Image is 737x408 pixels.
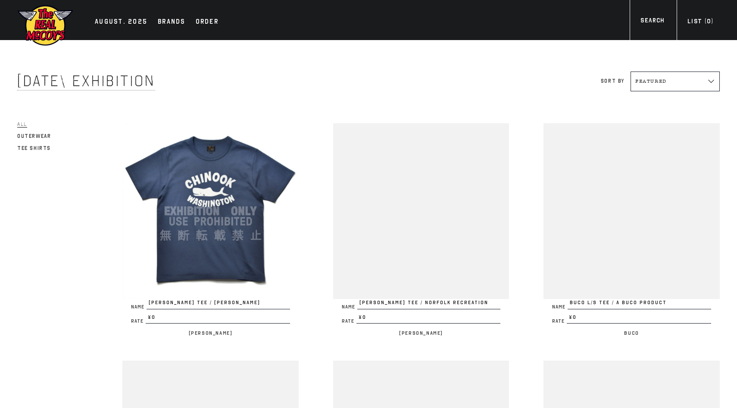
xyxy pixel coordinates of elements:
div: Brands [158,16,185,28]
img: JOE MCCOY TEE / CHINOOK [122,123,299,299]
div: Order [196,16,219,28]
a: All [17,119,27,129]
span: Name [342,305,357,309]
p: [PERSON_NAME] [122,328,299,338]
a: JOE MCCOY TEE / CHINOOK Name[PERSON_NAME] TEE / [PERSON_NAME] Rate¥0 [PERSON_NAME] [122,123,299,339]
span: [PERSON_NAME] TEE / NORFOLK RECREATION [357,299,501,309]
a: AUGUST. 2025 [91,16,152,28]
div: AUGUST. 2025 [95,16,147,28]
span: [PERSON_NAME] TEE / [PERSON_NAME] [147,299,290,309]
a: Order [191,16,223,28]
p: Buco [543,328,720,338]
span: ¥0 [567,314,711,324]
span: BUCO L/S TEE / A BUCO PRODUCT [568,299,711,309]
span: Outerwear [17,133,51,139]
label: Sort by [601,78,625,84]
a: BUCO L/S TEE / A BUCO PRODUCT NameBUCO L/S TEE / A BUCO PRODUCT Rate¥0 Buco [543,123,720,339]
span: [DATE] Exhibition [17,72,155,90]
span: Rate [131,319,146,324]
a: List (0) [677,17,724,28]
span: 0 [707,18,711,25]
a: JOE MCCOY TEE / NORFOLK RECREATION Name[PERSON_NAME] TEE / NORFOLK RECREATION Rate¥0 [PERSON_NAME] [333,123,509,339]
div: List ( ) [687,17,713,28]
span: ¥0 [146,314,290,324]
a: Outerwear [17,131,51,141]
span: Rate [342,319,356,324]
img: mccoys-exhibition [17,4,73,47]
span: Name [131,305,147,309]
div: Search [640,16,664,28]
p: [PERSON_NAME] [333,328,509,338]
a: Search [630,16,675,28]
span: Tee Shirts [17,145,51,151]
span: ¥0 [356,314,501,324]
span: All [17,121,27,128]
a: Tee Shirts [17,143,51,153]
span: Name [552,305,568,309]
span: Rate [552,319,567,324]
